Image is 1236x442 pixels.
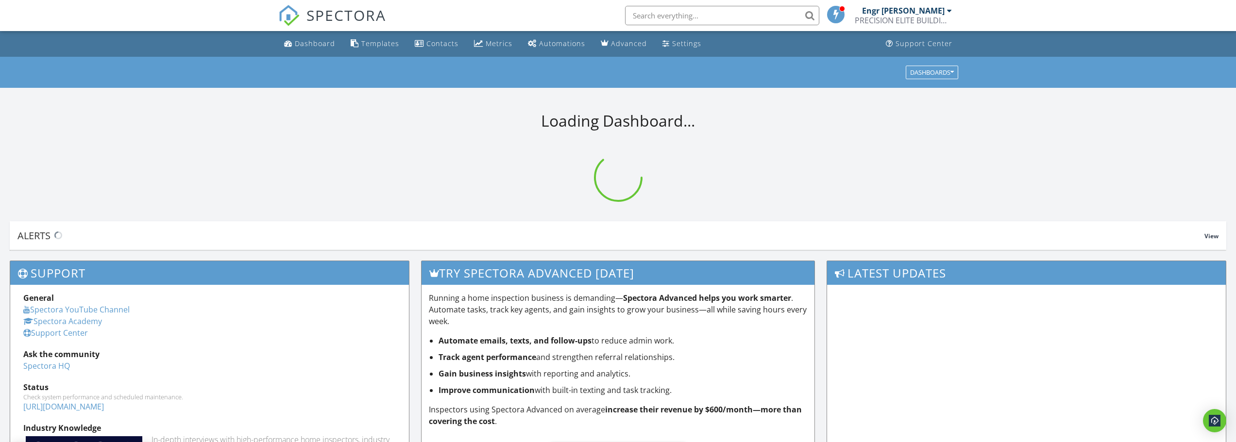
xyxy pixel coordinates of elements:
div: Check system performance and scheduled maintenance. [23,393,396,401]
a: Metrics [470,35,516,53]
a: Settings [659,35,705,53]
div: Alerts [17,229,1204,242]
div: Status [23,381,396,393]
a: Dashboard [280,35,339,53]
h3: Support [10,261,409,285]
strong: Spectora Advanced helps you work smarter [623,293,791,303]
div: Contacts [426,39,458,48]
span: SPECTORA [306,5,386,25]
a: Spectora Academy [23,316,102,327]
input: Search everything... [625,6,819,25]
button: Dashboards [906,65,958,79]
div: Advanced [611,39,647,48]
div: Dashboard [295,39,335,48]
div: Dashboards [910,69,954,76]
div: Metrics [486,39,512,48]
p: Inspectors using Spectora Advanced on average . [429,404,807,427]
strong: General [23,293,54,303]
div: Industry Knowledge [23,422,396,434]
a: Templates [347,35,403,53]
div: Settings [672,39,701,48]
img: The Best Home Inspection Software - Spectora [278,5,300,26]
h3: Try spectora advanced [DATE] [422,261,814,285]
div: Support Center [896,39,952,48]
a: SPECTORA [278,13,386,33]
strong: Gain business insights [439,368,526,379]
div: Engr [PERSON_NAME] [862,6,945,16]
a: Advanced [597,35,651,53]
a: Spectora HQ [23,360,70,371]
a: Automations (Basic) [524,35,589,53]
a: [URL][DOMAIN_NAME] [23,401,104,412]
strong: Track agent performance [439,352,536,362]
div: Open Intercom Messenger [1203,409,1226,432]
li: to reduce admin work. [439,335,807,346]
span: View [1204,232,1219,240]
a: Spectora YouTube Channel [23,304,130,315]
li: and strengthen referral relationships. [439,351,807,363]
div: Templates [361,39,399,48]
strong: Improve communication [439,385,535,395]
a: Contacts [411,35,462,53]
div: Automations [539,39,585,48]
h3: Latest Updates [827,261,1226,285]
div: PRECISION ELITE BUILDING INSPECTION SERVICES L.L.C [855,16,952,25]
strong: increase their revenue by $600/month—more than covering the cost [429,404,802,426]
li: with built-in texting and task tracking. [439,384,807,396]
div: Ask the community [23,348,396,360]
a: Support Center [882,35,956,53]
strong: Automate emails, texts, and follow-ups [439,335,592,346]
p: Running a home inspection business is demanding— . Automate tasks, track key agents, and gain ins... [429,292,807,327]
a: Support Center [23,327,88,338]
li: with reporting and analytics. [439,368,807,379]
